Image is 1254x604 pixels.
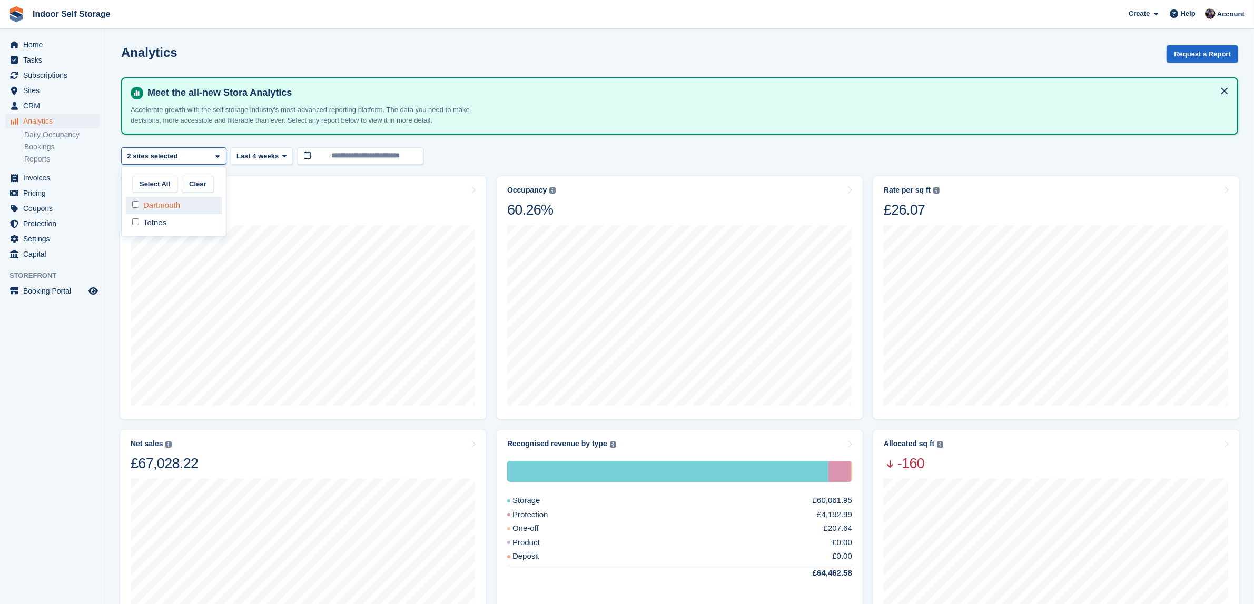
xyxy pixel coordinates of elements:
[5,284,100,298] a: menu
[824,522,852,535] div: £207.64
[507,550,565,562] div: Deposit
[5,53,100,67] a: menu
[5,68,100,83] a: menu
[24,130,100,140] a: Daily Occupancy
[23,68,86,83] span: Subscriptions
[8,6,24,22] img: stora-icon-8386f47178a22dfd0bd8f6a31ec36ba5ce8667c1dd55bd0f319d3a0aa187defe.svg
[23,114,86,128] span: Analytics
[23,201,86,216] span: Coupons
[5,37,100,52] a: menu
[884,439,934,448] div: Allocated sq ft
[23,186,86,200] span: Pricing
[132,176,177,193] button: Select All
[24,142,100,152] a: Bookings
[23,247,86,261] span: Capital
[9,270,105,281] span: Storefront
[507,201,556,219] div: 60.26%
[5,231,100,246] a: menu
[23,284,86,298] span: Booking Portal
[507,509,574,521] div: Protection
[23,216,86,231] span: Protection
[87,285,100,297] a: Preview store
[610,441,616,448] img: icon-info-grey-7440780725fd019a000dd9b08b2336e03edf1995a4989e88bcd33f0948082b44.svg
[231,147,293,165] button: Last 4 weeks
[828,461,851,482] div: Protection
[549,187,556,194] img: icon-info-grey-7440780725fd019a000dd9b08b2336e03edf1995a4989e88bcd33f0948082b44.svg
[851,461,852,482] div: One-off
[5,186,100,200] a: menu
[23,53,86,67] span: Tasks
[1167,45,1238,63] button: Request a Report
[23,98,86,113] span: CRM
[1217,9,1245,19] span: Account
[23,37,86,52] span: Home
[5,83,100,98] a: menu
[507,537,565,549] div: Product
[121,45,177,59] h2: Analytics
[5,170,100,185] a: menu
[787,567,852,579] div: £64,462.58
[24,154,100,164] a: Reports
[23,83,86,98] span: Sites
[1181,8,1196,19] span: Help
[5,247,100,261] a: menu
[1205,8,1216,19] img: Sandra Pomeroy
[832,550,852,562] div: £0.00
[884,201,940,219] div: £26.07
[933,187,940,194] img: icon-info-grey-7440780725fd019a000dd9b08b2336e03edf1995a4989e88bcd33f0948082b44.svg
[131,439,163,448] div: Net sales
[832,537,852,549] div: £0.00
[23,170,86,185] span: Invoices
[5,216,100,231] a: menu
[236,151,279,162] span: Last 4 weeks
[165,441,172,448] img: icon-info-grey-7440780725fd019a000dd9b08b2336e03edf1995a4989e88bcd33f0948082b44.svg
[182,176,214,193] button: Clear
[507,495,566,507] div: Storage
[5,201,100,216] a: menu
[813,495,852,507] div: £60,061.95
[1129,8,1150,19] span: Create
[126,214,222,231] div: Totnes
[23,231,86,246] span: Settings
[937,441,943,448] img: icon-info-grey-7440780725fd019a000dd9b08b2336e03edf1995a4989e88bcd33f0948082b44.svg
[131,105,499,125] p: Accelerate growth with the self storage industry's most advanced reporting platform. The data you...
[507,461,828,482] div: Storage
[28,5,115,23] a: Indoor Self Storage
[507,186,547,195] div: Occupancy
[507,522,564,535] div: One-off
[131,455,198,472] div: £67,028.22
[884,186,931,195] div: Rate per sq ft
[5,114,100,128] a: menu
[817,509,852,521] div: £4,192.99
[126,197,222,214] div: Dartmouth
[5,98,100,113] a: menu
[507,439,607,448] div: Recognised revenue by type
[884,455,943,472] span: -160
[143,87,1229,99] h4: Meet the all-new Stora Analytics
[125,151,182,162] div: 2 sites selected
